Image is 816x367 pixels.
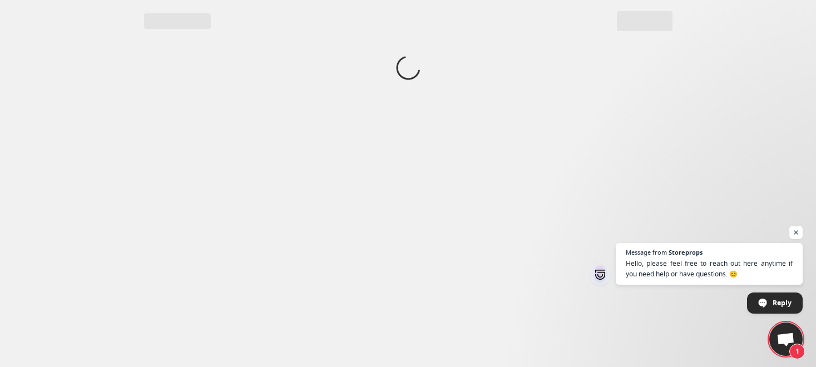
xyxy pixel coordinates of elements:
span: Reply [773,293,792,313]
span: 1 [789,344,805,359]
a: Open chat [769,323,803,356]
span: Hello, please feel free to reach out here anytime if you need help or have questions. 😊 [626,258,793,279]
span: Storeprops [669,249,703,255]
span: Message from [626,249,667,255]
